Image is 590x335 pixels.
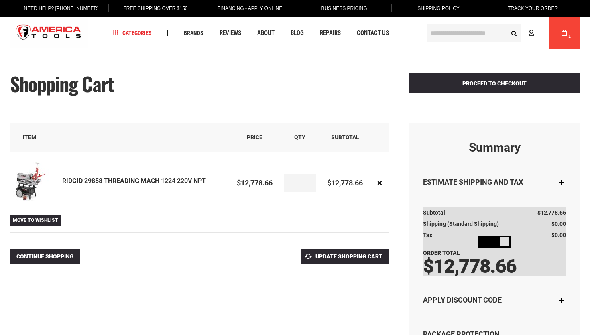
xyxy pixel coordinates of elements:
[23,134,36,140] span: Item
[568,34,571,39] span: 1
[506,25,521,41] button: Search
[254,28,278,39] a: About
[557,17,572,49] a: 1
[257,30,275,36] span: About
[417,6,460,11] span: Shipping Policy
[423,178,523,186] strong: Estimate Shipping and Tax
[113,30,152,36] span: Categories
[294,134,305,140] span: Qty
[180,28,207,39] a: Brands
[462,80,527,87] span: Proceed to Checkout
[10,249,80,264] a: Continue Shopping
[10,18,88,48] img: America Tools
[320,30,341,36] span: Repairs
[357,30,389,36] span: Contact Us
[13,217,58,223] span: Move to Wishlist
[315,253,382,260] span: Update Shopping Cart
[220,30,241,36] span: Reviews
[62,177,206,185] a: RIDGID 29858 THREADING MACH 1224 220V NPT
[331,134,359,140] span: Subtotal
[423,141,566,154] strong: Summary
[327,179,363,187] span: $12,778.66
[10,18,88,48] a: store logo
[409,73,580,93] button: Proceed to Checkout
[247,134,262,140] span: Price
[110,28,155,39] a: Categories
[10,162,50,202] img: RIDGID 29858 THREADING MACH 1224 220V NPT
[16,253,74,260] span: Continue Shopping
[478,236,511,248] img: Loading...
[353,28,393,39] a: Contact Us
[10,162,62,204] a: RIDGID 29858 THREADING MACH 1224 220V NPT
[237,179,273,187] span: $12,778.66
[301,249,389,264] button: Update Shopping Cart
[184,30,203,36] span: Brands
[216,28,245,39] a: Reviews
[10,69,114,98] span: Shopping Cart
[316,28,344,39] a: Repairs
[287,28,307,39] a: Blog
[291,30,304,36] span: Blog
[10,215,61,226] a: Move to Wishlist
[423,296,502,304] strong: Apply Discount Code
